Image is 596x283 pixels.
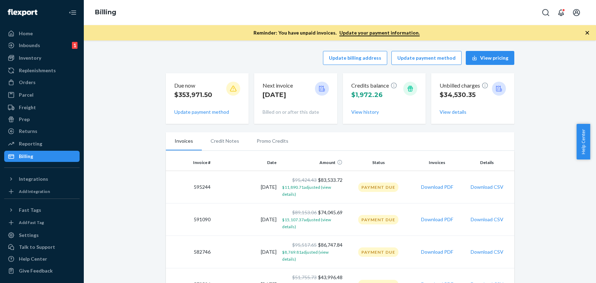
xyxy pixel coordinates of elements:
div: Payment Due [358,247,398,257]
div: Home [19,30,33,37]
td: [DATE] [213,203,279,236]
a: Add Integration [4,187,80,196]
li: Invoices [166,132,202,150]
td: 591090 [166,203,214,236]
td: [DATE] [213,171,279,203]
button: Open Search Box [539,6,553,20]
th: Amount [279,154,345,171]
p: Next invoice [263,82,293,90]
button: Fast Tags [4,204,80,216]
div: Prep [19,116,30,123]
button: Download CSV [471,248,503,255]
div: Add Fast Tag [19,219,44,225]
p: $34,530.35 [440,90,488,99]
div: Parcel [19,91,34,98]
a: Parcel [4,89,80,100]
div: Inventory [19,54,41,61]
button: Update billing address [323,51,387,65]
div: Fast Tags [19,207,41,214]
button: $11,890.71adjusted (view details) [282,184,343,198]
div: Orders [19,79,36,86]
button: Integrations [4,173,80,185]
td: 582746 [166,236,214,268]
div: Give Feedback [19,267,53,274]
span: $89,153.06 [292,209,317,215]
button: Update payment method [391,51,462,65]
td: 595244 [166,171,214,203]
img: Flexport logo [8,9,37,16]
button: Download PDF [421,248,453,255]
button: Give Feedback [4,265,80,276]
div: Payment Due [358,215,398,224]
button: Close Navigation [66,6,80,20]
div: Settings [19,232,39,239]
div: Integrations [19,176,48,183]
a: Inbounds1 [4,40,80,51]
th: Invoice # [166,154,214,171]
a: Replenishments [4,65,80,76]
a: Settings [4,230,80,241]
button: View details [440,109,466,116]
button: Update payment method [174,109,229,116]
a: Returns [4,126,80,137]
div: Billing [19,153,33,160]
div: Talk to Support [19,244,55,251]
button: Download PDF [421,216,453,223]
th: Details [463,154,514,171]
p: [DATE] [263,90,293,99]
div: Help Center [19,255,47,262]
a: Billing [95,8,116,16]
button: $15,107.37adjusted (view details) [282,216,343,230]
span: $51,755.73 [292,274,317,280]
span: $15,107.37 adjusted (view details) [282,217,331,229]
th: Status [345,154,411,171]
div: Inbounds [19,42,40,49]
button: Download CSV [471,216,503,223]
iframe: Opens a widget where you can chat to one of our agents [552,262,589,280]
div: Payment Due [358,183,398,192]
button: Help Center [576,124,590,159]
p: $353,971.50 [174,90,212,99]
button: Open account menu [569,6,583,20]
div: Add Integration [19,188,50,194]
td: [DATE] [213,236,279,268]
div: 1 [72,42,78,49]
a: Reporting [4,138,80,149]
ol: breadcrumbs [89,2,122,23]
p: Reminder: You have unpaid invoices. [253,29,420,36]
div: Replenishments [19,67,56,74]
div: Reporting [19,140,42,147]
span: $11,890.71 adjusted (view details) [282,185,331,197]
button: Download PDF [421,184,453,191]
button: View history [351,109,379,116]
li: Promo Credits [248,132,297,150]
td: $83,533.72 [279,171,345,203]
div: Returns [19,128,37,135]
li: Credit Notes [202,132,248,150]
button: $8,769.81adjusted (view details) [282,248,343,262]
span: $1,972.26 [351,91,383,99]
p: Unbilled charges [440,82,488,90]
button: View pricing [466,51,514,65]
td: $74,045.69 [279,203,345,236]
p: Credits balance [351,82,397,90]
a: Freight [4,102,80,113]
td: $86,747.84 [279,236,345,268]
a: Update your payment information. [339,30,420,36]
a: Help Center [4,253,80,265]
th: Invoices [411,154,463,171]
a: Prep [4,114,80,125]
button: Open notifications [554,6,568,20]
a: Add Fast Tag [4,218,80,227]
span: $8,769.81 adjusted (view details) [282,250,329,262]
th: Date [213,154,279,171]
p: Billed on or after this date [263,109,329,116]
span: $95,517.65 [292,242,317,248]
p: Due now [174,82,212,90]
a: Inventory [4,52,80,64]
div: Freight [19,104,36,111]
a: Billing [4,151,80,162]
button: Talk to Support [4,241,80,253]
a: Orders [4,77,80,88]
